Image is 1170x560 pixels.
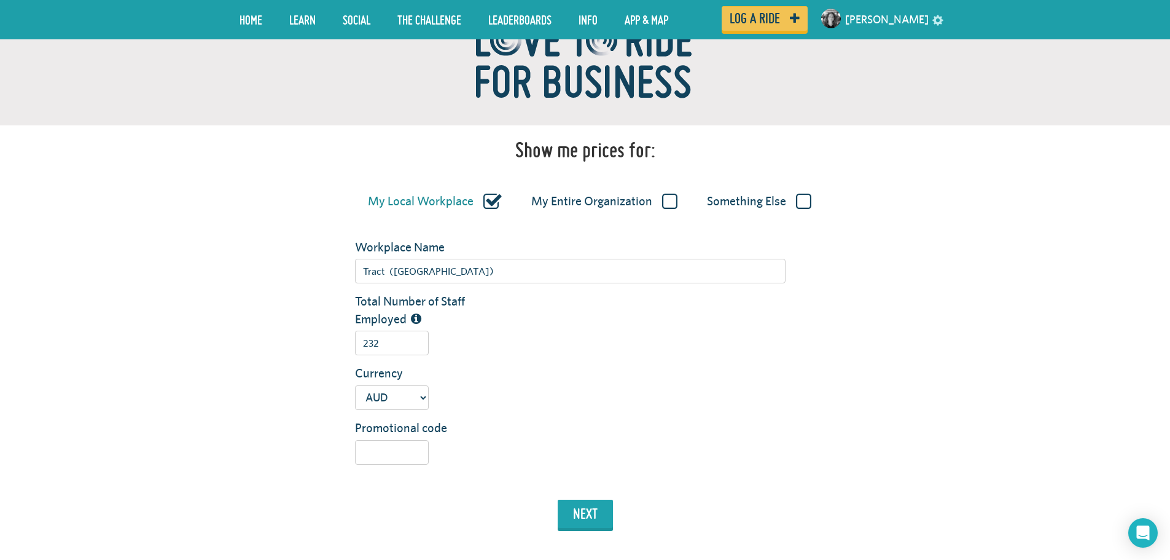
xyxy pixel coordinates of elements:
[346,419,496,437] label: Promotional code
[707,194,811,210] label: Something Else
[722,6,808,31] a: Log a ride
[346,293,496,328] label: Total Number of Staff Employed
[346,365,496,382] label: Currency
[479,4,561,35] a: Leaderboards
[368,194,502,210] label: My Local Workplace
[932,14,943,25] a: settings drop down toggle
[531,194,677,210] label: My Entire Organization
[515,138,655,162] h1: Show me prices for:
[333,4,380,35] a: Social
[346,239,496,256] label: Workplace Name
[821,9,841,28] img: Small navigation user avatar
[230,4,271,35] a: Home
[730,13,780,24] span: Log a ride
[845,5,929,34] a: [PERSON_NAME]
[615,4,677,35] a: App & Map
[569,4,607,35] a: Info
[388,4,470,35] a: The Challenge
[1128,518,1158,548] div: Open Intercom Messenger
[558,500,613,528] button: next
[280,4,325,35] a: LEARN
